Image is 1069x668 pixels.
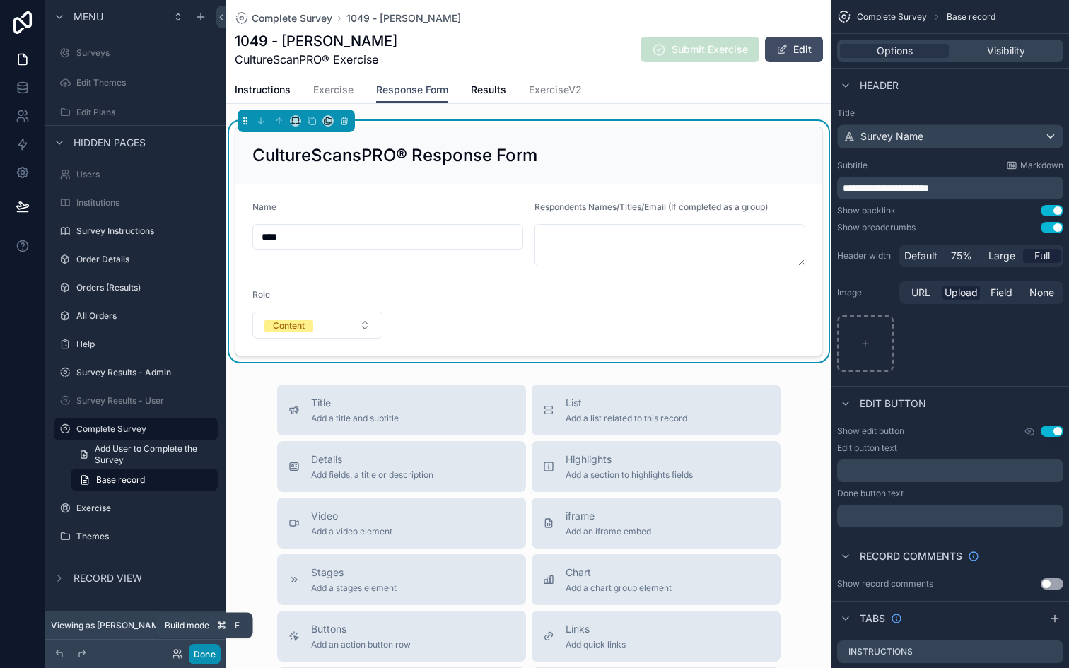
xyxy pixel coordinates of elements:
[54,248,218,271] a: Order Details
[945,286,978,300] span: Upload
[566,622,626,636] span: Links
[71,469,218,491] a: Base record
[235,11,332,25] a: Complete Survey
[532,385,781,435] button: ListAdd a list related to this record
[74,10,103,24] span: Menu
[54,220,218,242] a: Survey Instructions
[471,77,506,105] a: Results
[837,488,904,499] label: Done button text
[277,385,526,435] button: TitleAdd a title and subtitle
[252,144,537,167] h2: CultureScansPRO® Response Form
[857,11,927,23] span: Complete Survey
[837,426,904,437] label: Show edit button
[54,305,218,327] a: All Orders
[529,83,582,97] span: ExerciseV2
[76,395,215,406] label: Survey Results - User
[277,498,526,549] button: VideoAdd a video element
[313,77,354,105] a: Exercise
[165,620,209,631] span: Build mode
[471,83,506,97] span: Results
[54,418,218,440] a: Complete Survey
[76,169,215,180] label: Users
[54,163,218,186] a: Users
[1006,160,1063,171] a: Markdown
[54,101,218,124] a: Edit Plans
[277,441,526,492] button: DetailsAdd fields, a title or description
[877,44,913,58] span: Options
[566,526,651,537] span: Add an iframe embed
[74,136,146,150] span: Hidden pages
[273,320,305,332] div: Content
[566,396,687,410] span: List
[252,312,382,339] button: Select Button
[95,443,209,466] span: Add User to Complete the Survey
[311,622,411,636] span: Buttons
[235,31,397,51] h1: 1049 - [PERSON_NAME]
[76,367,215,378] label: Survey Results - Admin
[1029,286,1054,300] span: None
[252,11,332,25] span: Complete Survey
[532,554,781,605] button: ChartAdd a chart group element
[76,339,215,350] label: Help
[54,71,218,94] a: Edit Themes
[837,222,916,233] div: Show breadcrumbs
[54,333,218,356] a: Help
[988,249,1015,263] span: Large
[51,620,167,631] span: Viewing as [PERSON_NAME]
[311,509,392,523] span: Video
[76,197,215,209] label: Institutions
[532,498,781,549] button: iframeAdd an iframe embed
[837,459,1063,482] div: scrollable content
[837,443,897,454] label: Edit button text
[311,452,433,467] span: Details
[346,11,461,25] a: 1049 - [PERSON_NAME]
[311,469,433,481] span: Add fields, a title or description
[765,37,823,62] button: Edit
[76,531,215,542] label: Themes
[566,582,672,594] span: Add a chart group element
[76,225,215,237] label: Survey Instructions
[313,83,354,97] span: Exercise
[76,282,215,293] label: Orders (Results)
[837,578,933,590] div: Show record comments
[566,413,687,424] span: Add a list related to this record
[311,639,411,650] span: Add an action button row
[311,582,397,594] span: Add a stages element
[860,129,923,143] span: Survey Name
[76,423,209,435] label: Complete Survey
[860,611,885,626] span: Tabs
[837,107,1063,119] label: Title
[1034,249,1050,263] span: Full
[987,44,1025,58] span: Visibility
[532,441,781,492] button: HighlightsAdd a section to highlights fields
[837,205,896,216] div: Show backlink
[837,287,894,298] label: Image
[76,77,215,88] label: Edit Themes
[54,42,218,64] a: Surveys
[54,192,218,214] a: Institutions
[860,549,962,563] span: Record comments
[837,124,1063,148] button: Survey Name
[311,396,399,410] span: Title
[376,83,448,97] span: Response Form
[189,644,221,664] button: Done
[566,509,651,523] span: iframe
[566,452,693,467] span: Highlights
[76,310,215,322] label: All Orders
[277,554,526,605] button: StagesAdd a stages element
[904,249,937,263] span: Default
[277,611,526,662] button: ButtonsAdd an action button row
[54,497,218,520] a: Exercise
[376,77,448,104] a: Response Form
[911,286,930,300] span: URL
[235,83,291,97] span: Instructions
[252,289,270,300] span: Role
[837,505,1063,527] div: scrollable content
[235,51,397,68] span: CultureScanPRO® Exercise
[529,77,582,105] a: ExerciseV2
[566,639,626,650] span: Add quick links
[837,250,894,262] label: Header width
[74,571,142,585] span: Record view
[991,286,1012,300] span: Field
